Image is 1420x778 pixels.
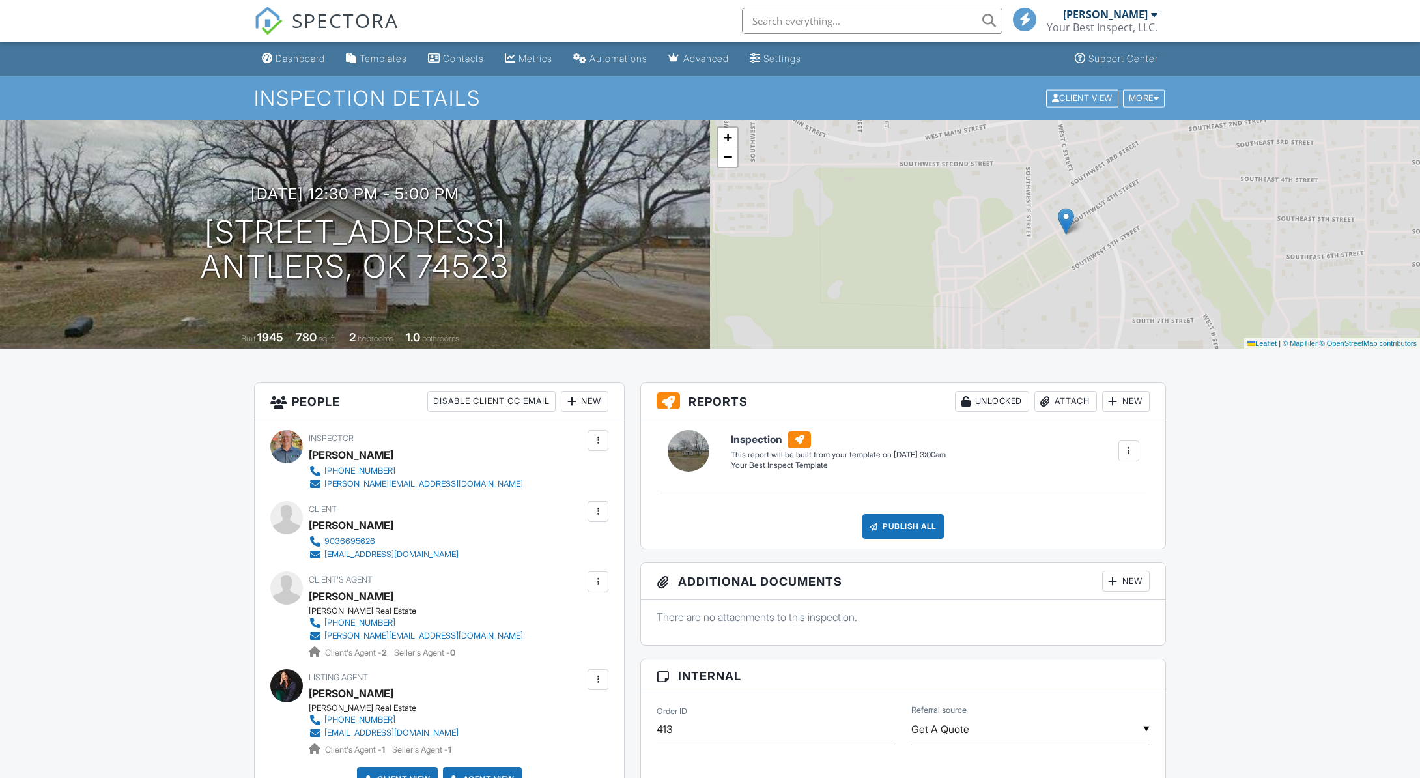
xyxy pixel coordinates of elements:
[742,8,1002,34] input: Search everything...
[422,334,459,343] span: bathrooms
[325,745,387,755] span: Client's Agent -
[683,53,729,64] div: Advanced
[254,18,399,45] a: SPECTORA
[309,465,523,478] a: [PHONE_NUMBER]
[1046,89,1118,107] div: Client View
[1102,391,1150,412] div: New
[319,334,337,343] span: sq. ft.
[724,149,732,165] span: −
[257,330,283,344] div: 1945
[309,515,393,535] div: [PERSON_NAME]
[309,727,459,740] a: [EMAIL_ADDRESS][DOMAIN_NAME]
[324,728,459,738] div: [EMAIL_ADDRESS][DOMAIN_NAME]
[324,549,459,560] div: [EMAIL_ADDRESS][DOMAIN_NAME]
[257,47,330,71] a: Dashboard
[394,648,455,657] span: Seller's Agent -
[724,129,732,145] span: +
[309,586,393,606] a: [PERSON_NAME]
[241,334,255,343] span: Built
[568,47,653,71] a: Automations (Basic)
[341,47,412,71] a: Templates
[1070,47,1163,71] a: Support Center
[1047,21,1157,34] div: Your Best Inspect, LLC.
[1123,89,1165,107] div: More
[309,445,393,465] div: [PERSON_NAME]
[382,745,385,755] strong: 1
[254,7,283,35] img: The Best Home Inspection Software - Spectora
[731,460,946,471] div: Your Best Inspect Template
[911,704,967,716] label: Referral source
[731,431,946,448] h6: Inspection
[324,618,395,628] div: [PHONE_NUMBER]
[1247,339,1277,347] a: Leaflet
[1279,339,1281,347] span: |
[423,47,489,71] a: Contacts
[324,536,375,547] div: 9036695626
[518,53,552,64] div: Metrics
[325,648,389,657] span: Client's Agent -
[443,53,484,64] div: Contacts
[309,504,337,514] span: Client
[718,147,737,167] a: Zoom out
[309,713,459,727] a: [PHONE_NUMBER]
[251,185,459,203] h3: [DATE] 12:30 pm - 5:00 pm
[309,629,523,642] a: [PERSON_NAME][EMAIL_ADDRESS][DOMAIN_NAME]
[1088,53,1158,64] div: Support Center
[309,703,469,713] div: [PERSON_NAME] Real Estate
[448,745,451,755] strong: 1
[406,330,420,344] div: 1.0
[589,53,647,64] div: Automations
[641,563,1165,600] h3: Additional Documents
[324,631,523,641] div: [PERSON_NAME][EMAIL_ADDRESS][DOMAIN_NAME]
[731,450,946,460] div: This report will be built from your template on [DATE] 3:00am
[324,466,395,476] div: [PHONE_NUMBER]
[1058,208,1074,235] img: Marker
[296,330,317,344] div: 780
[1045,93,1122,102] a: Client View
[201,215,509,284] h1: [STREET_ADDRESS] Antlers, OK 74523
[309,433,354,443] span: Inspector
[382,648,387,657] strong: 2
[358,334,393,343] span: bedrooms
[309,616,523,629] a: [PHONE_NUMBER]
[745,47,806,71] a: Settings
[641,659,1165,693] h3: Internal
[657,706,687,717] label: Order ID
[641,383,1165,420] h3: Reports
[309,478,523,491] a: [PERSON_NAME][EMAIL_ADDRESS][DOMAIN_NAME]
[427,391,556,412] div: Disable Client CC Email
[450,648,455,657] strong: 0
[360,53,407,64] div: Templates
[324,715,395,725] div: [PHONE_NUMBER]
[309,606,533,616] div: [PERSON_NAME] Real Estate
[254,87,1166,109] h1: Inspection Details
[309,672,368,682] span: Listing Agent
[1283,339,1318,347] a: © MapTiler
[500,47,558,71] a: Metrics
[763,53,801,64] div: Settings
[718,128,737,147] a: Zoom in
[663,47,734,71] a: Advanced
[657,610,1150,624] p: There are no attachments to this inspection.
[276,53,325,64] div: Dashboard
[1102,571,1150,592] div: New
[324,479,523,489] div: [PERSON_NAME][EMAIL_ADDRESS][DOMAIN_NAME]
[1034,391,1097,412] div: Attach
[309,684,393,703] a: [PERSON_NAME]
[309,575,373,584] span: Client's Agent
[349,330,356,344] div: 2
[1320,339,1417,347] a: © OpenStreetMap contributors
[309,548,459,561] a: [EMAIL_ADDRESS][DOMAIN_NAME]
[1063,8,1148,21] div: [PERSON_NAME]
[561,391,608,412] div: New
[862,514,944,539] div: Publish All
[292,7,399,34] span: SPECTORA
[309,535,459,548] a: 9036695626
[392,745,451,755] span: Seller's Agent -
[955,391,1029,412] div: Unlocked
[255,383,624,420] h3: People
